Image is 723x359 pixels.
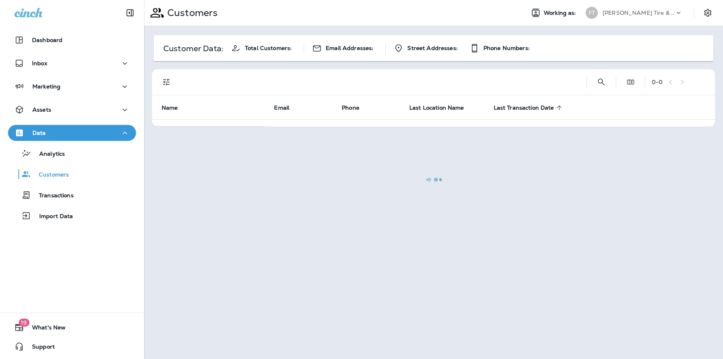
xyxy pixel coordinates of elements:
p: Transactions [31,192,74,200]
span: 19 [18,319,29,327]
button: Marketing [8,78,136,94]
button: Support [8,339,136,355]
p: Customers [31,171,69,179]
span: Support [24,343,55,353]
p: Inbox [32,60,47,66]
p: Marketing [32,83,60,90]
span: What's New [24,324,66,334]
button: Analytics [8,145,136,162]
button: Assets [8,102,136,118]
button: Import Data [8,207,136,224]
button: Transactions [8,187,136,203]
p: Analytics [31,150,65,158]
button: Inbox [8,55,136,71]
p: Data [32,130,46,136]
button: Customers [8,166,136,183]
button: Data [8,125,136,141]
p: Assets [32,106,51,113]
button: Dashboard [8,32,136,48]
button: Collapse Sidebar [119,5,141,21]
p: Import Data [31,213,73,221]
p: Dashboard [32,37,62,43]
button: 19What's New [8,319,136,335]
